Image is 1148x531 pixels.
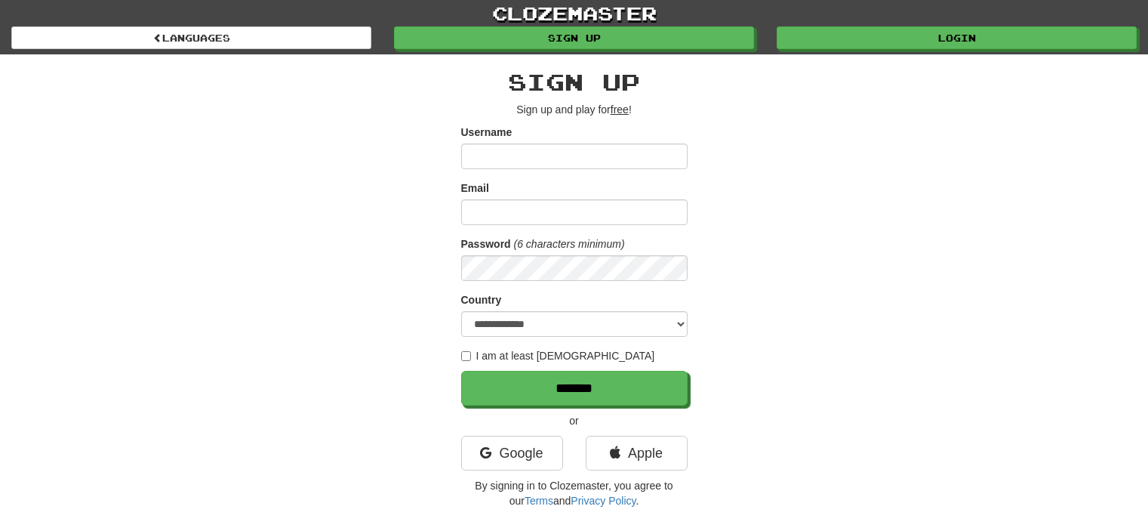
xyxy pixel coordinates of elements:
[461,292,502,307] label: Country
[461,436,563,471] a: Google
[525,495,553,507] a: Terms
[611,103,629,116] u: free
[514,238,625,250] em: (6 characters minimum)
[461,348,655,363] label: I am at least [DEMOGRAPHIC_DATA]
[461,102,688,117] p: Sign up and play for !
[777,26,1137,49] a: Login
[461,181,489,196] label: Email
[461,236,511,252] label: Password
[461,478,688,508] p: By signing in to Clozemaster, you agree to our and .
[461,69,688,94] h2: Sign up
[586,436,688,471] a: Apple
[461,351,471,361] input: I am at least [DEMOGRAPHIC_DATA]
[461,413,688,428] p: or
[461,125,512,140] label: Username
[571,495,636,507] a: Privacy Policy
[11,26,371,49] a: Languages
[394,26,754,49] a: Sign up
